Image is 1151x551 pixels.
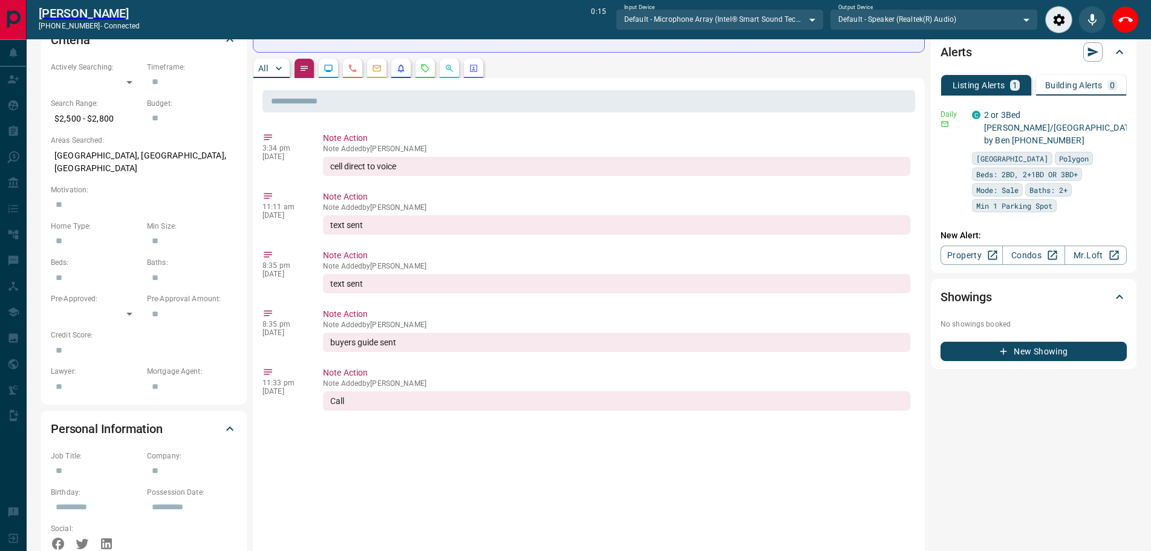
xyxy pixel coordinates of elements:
[953,81,1005,90] p: Listing Alerts
[1029,184,1068,196] span: Baths: 2+
[1045,6,1072,33] div: Audio Settings
[39,6,140,21] a: [PERSON_NAME]
[147,451,237,461] p: Company:
[1012,81,1017,90] p: 1
[147,221,237,232] p: Min Size:
[941,229,1127,242] p: New Alert:
[262,320,305,328] p: 8:35 pm
[51,523,141,534] p: Social:
[51,109,141,129] p: $2,500 - $2,800
[616,9,824,30] div: Default - Microphone Array (Intel® Smart Sound Technology (Intel® SST))
[972,111,980,119] div: condos.ca
[51,487,141,498] p: Birthday:
[469,64,478,73] svg: Agent Actions
[941,37,1127,67] div: Alerts
[51,146,237,178] p: [GEOGRAPHIC_DATA], [GEOGRAPHIC_DATA], [GEOGRAPHIC_DATA]
[51,330,237,341] p: Credit Score:
[262,144,305,152] p: 3:34 pm
[299,64,309,73] svg: Notes
[258,64,268,73] p: All
[323,333,910,352] div: buyers guide sent
[830,9,1038,30] div: Default - Speaker (Realtek(R) Audio)
[262,328,305,337] p: [DATE]
[262,152,305,161] p: [DATE]
[1059,152,1089,165] span: Polygon
[1110,81,1115,90] p: 0
[838,4,873,11] label: Output Device
[323,157,910,176] div: cell direct to voice
[147,62,237,73] p: Timeframe:
[323,191,910,203] p: Note Action
[323,215,910,235] div: text sent
[1002,246,1065,265] a: Condos
[323,321,910,329] p: Note Added by [PERSON_NAME]
[147,487,237,498] p: Possession Date:
[51,419,163,439] h2: Personal Information
[372,64,382,73] svg: Emails
[941,342,1127,361] button: New Showing
[51,25,237,54] div: Criteria
[624,4,655,11] label: Input Device
[1065,246,1127,265] a: Mr.Loft
[941,120,949,128] svg: Email
[39,21,140,31] p: [PHONE_NUMBER] -
[323,249,910,262] p: Note Action
[104,22,140,30] span: connected
[262,211,305,220] p: [DATE]
[941,319,1127,330] p: No showings booked
[323,203,910,212] p: Note Added by [PERSON_NAME]
[147,257,237,268] p: Baths:
[262,387,305,396] p: [DATE]
[941,246,1003,265] a: Property
[51,30,90,50] h2: Criteria
[51,62,141,73] p: Actively Searching:
[262,270,305,278] p: [DATE]
[323,274,910,293] div: text sent
[445,64,454,73] svg: Opportunities
[591,6,605,33] p: 0:15
[51,221,141,232] p: Home Type:
[147,293,237,304] p: Pre-Approval Amount:
[51,257,141,268] p: Beds:
[1112,6,1139,33] div: End Call
[348,64,357,73] svg: Calls
[323,262,910,270] p: Note Added by [PERSON_NAME]
[941,282,1127,311] div: Showings
[262,203,305,211] p: 11:11 am
[147,366,237,377] p: Mortgage Agent:
[941,109,965,120] p: Daily
[262,261,305,270] p: 8:35 pm
[941,287,992,307] h2: Showings
[323,391,910,411] div: Call
[51,98,141,109] p: Search Range:
[1045,81,1103,90] p: Building Alerts
[51,184,237,195] p: Motivation:
[51,451,141,461] p: Job Title:
[976,184,1019,196] span: Mode: Sale
[51,135,237,146] p: Areas Searched:
[323,379,910,388] p: Note Added by [PERSON_NAME]
[976,168,1078,180] span: Beds: 2BD, 2+1BD OR 3BD+
[323,145,910,153] p: Note Added by [PERSON_NAME]
[323,132,910,145] p: Note Action
[323,367,910,379] p: Note Action
[396,64,406,73] svg: Listing Alerts
[420,64,430,73] svg: Requests
[51,293,141,304] p: Pre-Approved:
[323,308,910,321] p: Note Action
[941,42,972,62] h2: Alerts
[147,98,237,109] p: Budget:
[262,379,305,387] p: 11:33 pm
[1078,6,1106,33] div: Mute
[324,64,333,73] svg: Lead Browsing Activity
[976,152,1048,165] span: [GEOGRAPHIC_DATA]
[51,366,141,377] p: Lawyer:
[51,414,237,443] div: Personal Information
[984,110,1136,145] a: 2 or 3Bed [PERSON_NAME]/[GEOGRAPHIC_DATA] by Ben [PHONE_NUMBER]
[976,200,1052,212] span: Min 1 Parking Spot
